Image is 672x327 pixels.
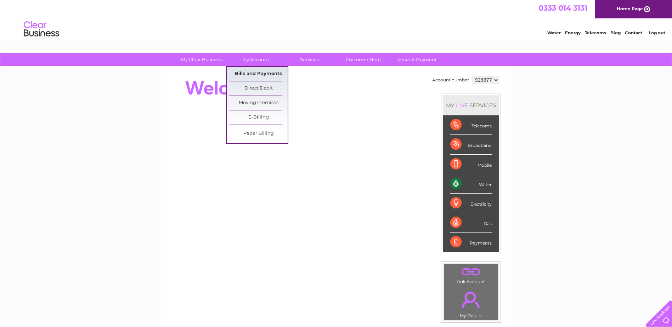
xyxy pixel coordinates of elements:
[625,30,642,35] a: Contact
[450,213,492,233] div: Gas
[444,286,498,320] td: My Details
[547,30,561,35] a: Water
[229,81,288,96] a: Direct Debit
[229,96,288,110] a: Moving Premises
[173,53,231,66] a: My Clear Business
[280,53,339,66] a: Services
[538,4,587,12] a: 0333 014 3131
[610,30,621,35] a: Blog
[454,102,469,109] div: LIVE
[23,18,60,40] img: logo.png
[585,30,606,35] a: Telecoms
[565,30,581,35] a: Energy
[450,115,492,135] div: Telecoms
[430,74,471,86] td: Account number
[169,4,504,34] div: Clear Business is a trading name of Verastar Limited (registered in [GEOGRAPHIC_DATA] No. 3667643...
[450,155,492,174] div: Mobile
[446,287,496,312] a: .
[450,233,492,252] div: Payments
[450,194,492,213] div: Electricity
[649,30,665,35] a: Log out
[229,67,288,81] a: Bills and Payments
[334,53,393,66] a: Customer Help
[444,264,498,286] td: Link Account
[229,110,288,125] a: E-Billing
[450,135,492,154] div: Broadband
[450,174,492,194] div: Water
[446,266,496,278] a: .
[229,127,288,141] a: Paper Billing
[226,53,285,66] a: My Account
[388,53,446,66] a: Make A Payment
[443,95,499,115] div: MY SERVICES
